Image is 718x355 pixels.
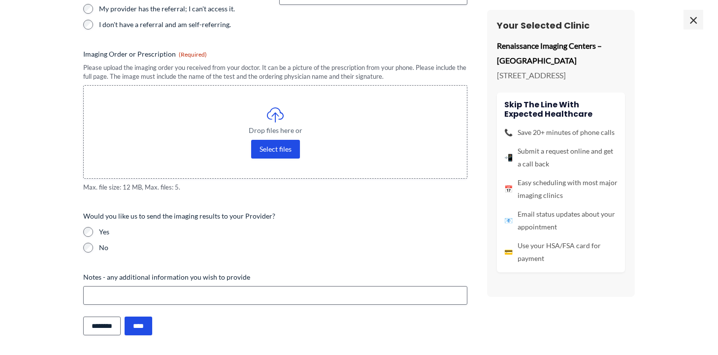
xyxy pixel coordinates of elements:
li: Submit a request online and get a call back [504,145,618,170]
li: Save 20+ minutes of phone calls [504,126,618,139]
label: Imaging Order or Prescription [83,49,467,59]
label: Notes - any additional information you wish to provide [83,272,467,282]
label: Yes [99,227,467,237]
span: Drop files here or [103,127,447,134]
h4: Skip the line with Expected Healthcare [504,100,618,119]
legend: Would you like us to send the imaging results to your Provider? [83,211,275,221]
p: Renaissance Imaging Centers – [GEOGRAPHIC_DATA] [497,38,625,67]
span: (Required) [179,51,207,58]
label: No [99,243,467,253]
button: select files, imaging order or prescription(required) [251,140,300,159]
li: Easy scheduling with most major imaging clinics [504,176,618,202]
span: 📧 [504,214,513,227]
p: [STREET_ADDRESS] [497,68,625,83]
span: 📅 [504,183,513,195]
span: Max. file size: 12 MB, Max. files: 5. [83,183,467,192]
div: Please upload the imaging order you received from your doctor. It can be a picture of the prescri... [83,63,467,81]
span: 📲 [504,151,513,164]
label: My provider has the referral; I can't access it. [99,4,271,14]
label: I don't have a referral and am self-referring. [99,20,271,30]
li: Use your HSA/FSA card for payment [504,239,618,265]
li: Email status updates about your appointment [504,208,618,233]
span: 📞 [504,126,513,139]
span: 💳 [504,246,513,258]
span: × [684,10,703,30]
h3: Your Selected Clinic [497,20,625,31]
